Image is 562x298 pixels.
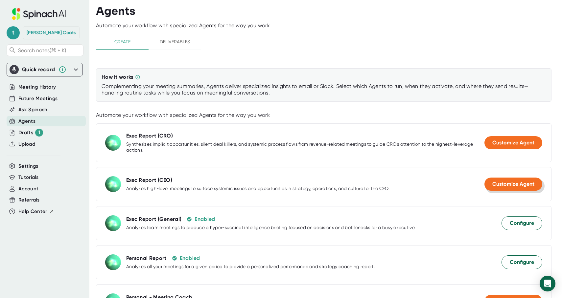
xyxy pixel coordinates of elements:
div: Quick record [10,63,80,76]
div: Analyzes high-level meetings to surface systemic issues and opportunities in strategy, operations... [126,186,389,192]
button: Ask Spinach [18,106,48,114]
button: Customize Agent [484,136,542,149]
svg: Complementing your meeting summaries, Agents deliver specialized insights to email or Slack. Sele... [135,74,140,80]
div: Synthesizes implicit opportunities, silent deal killers, and systemic process flaws from revenue-... [126,141,484,153]
div: Personal Report [126,255,167,262]
div: Open Intercom Messenger [540,276,555,291]
div: Analyzes team meetings to produce a hyper-succinct intelligence briefing focused on decisions and... [126,225,415,231]
span: Deliverables [152,38,197,46]
div: Exec Report (General) [126,216,181,223]
span: Help Center [18,208,47,215]
button: Upload [18,140,35,148]
span: t [7,26,20,39]
img: Exec Report (CEO) [105,176,121,192]
button: Configure [502,216,542,230]
div: Automate your workflow with specialized Agents for the way you work [96,112,551,118]
span: Search notes (⌘ + K) [18,47,66,53]
button: Agents [18,117,35,125]
div: Quick record [22,66,55,73]
div: Exec Report (CEO) [126,177,172,183]
div: Drafts [18,129,43,137]
button: Referrals [18,196,39,204]
button: Account [18,185,38,193]
div: Teresa Coats [27,30,76,36]
div: How it works [102,74,133,80]
span: Create [100,38,145,46]
img: Exec Report (General) [105,215,121,231]
div: Complementing your meeting summaries, Agents deliver specialized insights to email or Slack. Sele... [102,83,546,96]
span: Configure [510,219,534,227]
div: Exec Report (CRO) [126,133,173,139]
button: Future Meetings [18,95,58,102]
div: Analyzes all your meetings for a given period to provide a personalized performance and strategy ... [126,264,375,270]
button: Tutorials [18,174,38,181]
div: 1 [35,129,43,137]
button: Customize Agent [484,178,542,191]
div: Automate your workflow with specialized Agents for the way you work [96,22,562,29]
button: Drafts 1 [18,129,43,137]
img: Exec Report (CRO) [105,135,121,151]
button: Meeting History [18,83,56,91]
button: Help Center [18,208,54,215]
button: Configure [502,255,542,269]
button: Settings [18,162,38,170]
div: Enabled [195,216,215,223]
span: Customize Agent [492,181,534,187]
div: Enabled [180,255,200,262]
h3: Agents [96,5,135,17]
span: Customize Agent [492,139,534,146]
img: Personal Report [105,254,121,270]
span: Configure [510,258,534,266]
